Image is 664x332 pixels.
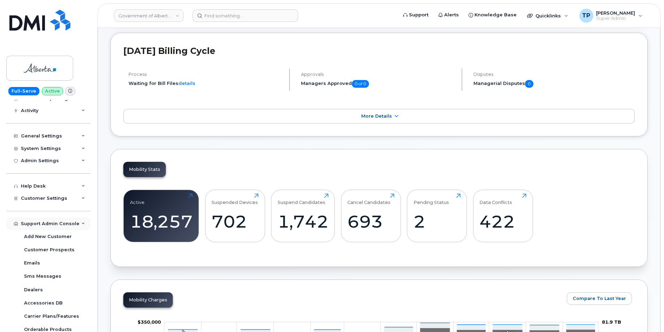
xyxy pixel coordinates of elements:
[178,80,195,86] a: details
[573,295,626,302] span: Compare To Last Year
[596,16,635,21] span: Super Admin
[398,8,433,22] a: Support
[130,193,145,205] div: Active
[123,46,635,56] h2: [DATE] Billing Cycle
[525,80,533,88] span: 0
[361,113,392,119] span: More Details
[211,211,258,232] div: 702
[114,9,184,22] a: Government of Alberta (GOA)
[479,211,526,232] div: 422
[567,292,632,305] button: Compare To Last Year
[596,10,635,16] span: [PERSON_NAME]
[473,80,635,88] h5: Managerial Disputes
[301,72,456,77] h4: Approvals
[414,193,449,205] div: Pending Status
[444,11,459,18] span: Alerts
[602,319,621,325] tspan: 81.9 TB
[138,319,161,325] tspan: $350,000
[433,8,464,22] a: Alerts
[479,193,526,238] a: Data Conflicts422
[522,9,573,23] div: Quicklinks
[414,193,461,238] a: Pending Status2
[409,11,428,18] span: Support
[474,11,517,18] span: Knowledge Base
[574,9,647,23] div: Tyler Pollock
[347,193,391,205] div: Cancel Candidates
[479,193,512,205] div: Data Conflicts
[535,13,561,18] span: Quicklinks
[193,9,298,22] input: Find something...
[278,193,325,205] div: Suspend Candidates
[278,211,329,232] div: 1,742
[278,193,329,238] a: Suspend Candidates1,742
[352,80,369,88] span: 0 of 0
[211,193,258,238] a: Suspended Devices702
[464,8,522,22] a: Knowledge Base
[301,80,456,88] h5: Managers Approved
[414,211,461,232] div: 2
[582,11,590,20] span: TP
[130,211,193,232] div: 18,257
[347,211,394,232] div: 693
[473,72,635,77] h4: Disputes
[129,80,283,87] li: Waiting for Bill Files
[130,193,193,238] a: Active18,257
[211,193,258,205] div: Suspended Devices
[138,319,161,325] g: $0
[347,193,394,238] a: Cancel Candidates693
[129,72,283,77] h4: Process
